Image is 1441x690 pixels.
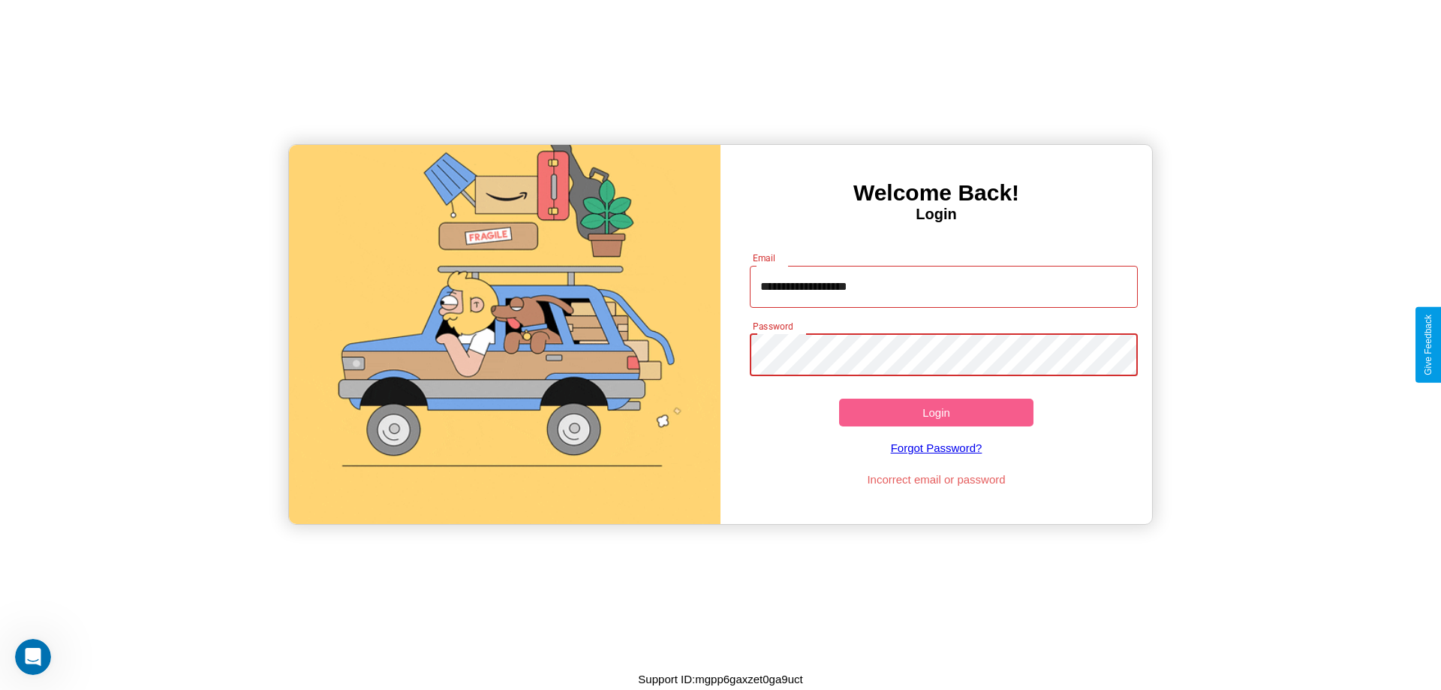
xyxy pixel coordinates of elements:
a: Forgot Password? [742,426,1131,469]
div: Give Feedback [1423,315,1433,375]
img: gif [289,145,720,524]
p: Support ID: mgpp6gaxzet0ga9uct [638,669,802,689]
iframe: Intercom live chat [15,639,51,675]
label: Password [753,320,793,333]
p: Incorrect email or password [742,469,1131,490]
button: Login [839,399,1033,426]
h3: Welcome Back! [720,180,1152,206]
h4: Login [720,206,1152,223]
label: Email [753,252,776,264]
